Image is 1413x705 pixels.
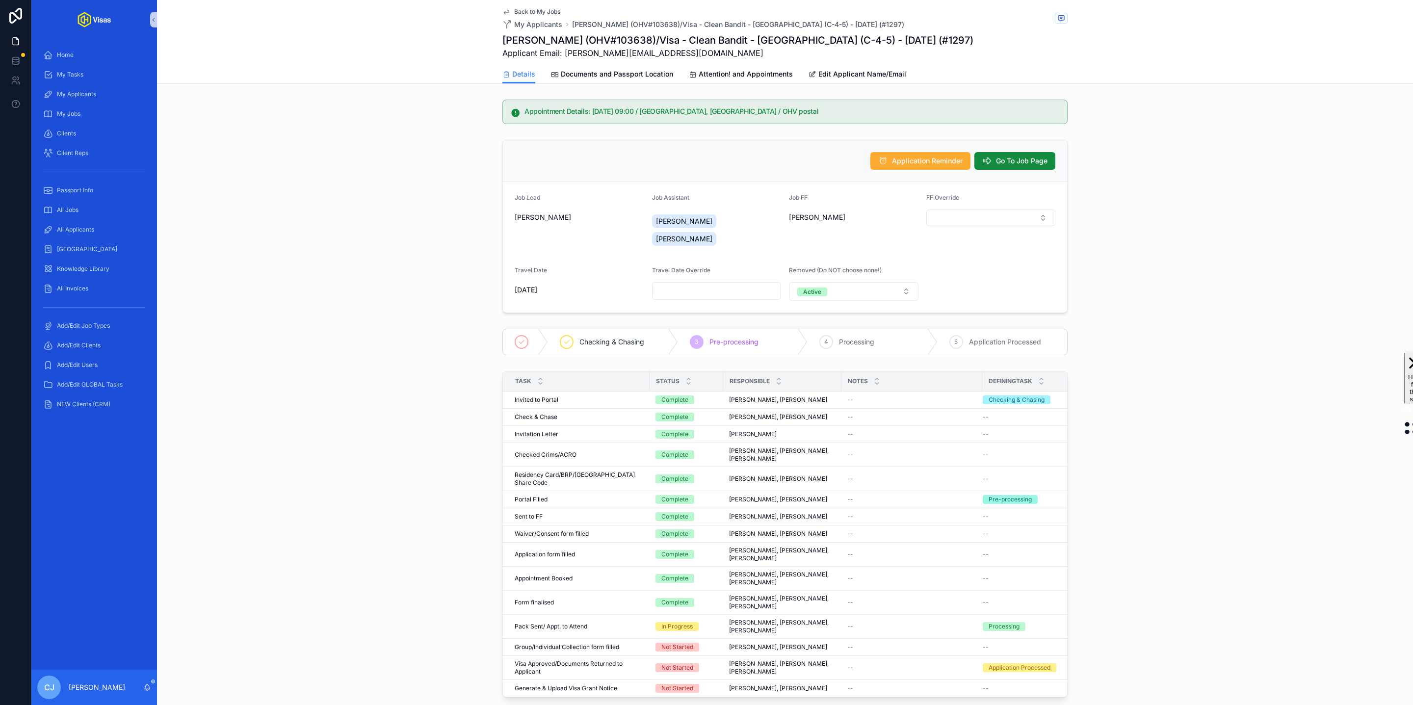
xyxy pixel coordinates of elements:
[37,125,151,142] a: Clients
[514,20,562,29] span: My Applicants
[502,65,535,84] a: Details
[69,682,125,692] p: [PERSON_NAME]
[847,550,853,558] span: --
[57,381,123,389] span: Add/Edit GLOBAL Tasks
[57,71,83,78] span: My Tasks
[656,216,712,226] span: [PERSON_NAME]
[572,20,904,29] span: [PERSON_NAME] (OHV#103638)/Visa - Clean Bandit - [GEOGRAPHIC_DATA] (C-4-5) - [DATE] (#1297)
[809,65,906,85] a: Edit Applicant Name/Email
[515,430,558,438] span: Invitation Letter
[989,663,1050,672] div: Application Processed
[789,194,808,201] span: Job FF
[37,280,151,297] a: All Invoices
[729,660,836,676] span: [PERSON_NAME], [PERSON_NAME], [PERSON_NAME]
[78,12,111,27] img: App logo
[983,513,989,521] span: --
[57,245,117,253] span: [GEOGRAPHIC_DATA]
[847,413,853,421] span: --
[989,377,1032,385] span: DefiningTask
[847,574,853,582] span: --
[689,65,793,85] a: Attention! and Appointments
[652,266,710,274] span: Travel Date Override
[969,337,1041,347] span: Application Processed
[515,496,548,503] span: Portal Filled
[37,66,151,83] a: My Tasks
[57,400,110,408] span: NEW Clients (CRM)
[515,550,575,558] span: Application form filled
[656,234,712,244] span: [PERSON_NAME]
[729,684,827,692] span: [PERSON_NAME], [PERSON_NAME]
[515,513,543,521] span: Sent to FF
[57,265,109,273] span: Knowledge Library
[847,599,853,606] span: --
[57,361,98,369] span: Add/Edit Users
[37,356,151,374] a: Add/Edit Users
[37,105,151,123] a: My Jobs
[729,475,827,483] span: [PERSON_NAME], [PERSON_NAME]
[652,194,689,201] span: Job Assistant
[729,396,827,404] span: [PERSON_NAME], [PERSON_NAME]
[661,474,688,483] div: Complete
[37,46,151,64] a: Home
[989,495,1032,504] div: Pre-processing
[954,338,958,346] span: 5
[515,530,589,538] span: Waiver/Consent form filled
[983,451,989,459] span: --
[502,47,973,59] span: Applicant Email: [PERSON_NAME][EMAIL_ADDRESS][DOMAIN_NAME]
[661,550,688,559] div: Complete
[848,377,868,385] span: Notes
[57,285,88,292] span: All Invoices
[515,396,558,404] span: Invited to Portal
[847,451,853,459] span: --
[661,663,693,672] div: Not Started
[515,413,557,421] span: Check & Chase
[524,108,1059,115] h5: Appointment Details: 23/09/2025 09:00 / London, UK / OHV postal
[983,530,989,538] span: --
[730,377,770,385] span: Responsible
[661,598,688,607] div: Complete
[661,413,688,421] div: Complete
[57,186,93,194] span: Passport Info
[847,664,853,672] span: --
[729,447,836,463] span: [PERSON_NAME], [PERSON_NAME], [PERSON_NAME]
[515,643,619,651] span: Group/Individual Collection form filled
[515,684,617,692] span: Generate & Upload Visa Grant Notice
[57,90,96,98] span: My Applicants
[37,376,151,393] a: Add/Edit GLOBAL Tasks
[515,471,644,487] span: Residency Card/BRP/[GEOGRAPHIC_DATA] Share Code
[789,266,882,274] span: Removed (Do NOT choose none!)
[729,513,827,521] span: [PERSON_NAME], [PERSON_NAME]
[661,574,688,583] div: Complete
[515,266,547,274] span: Travel Date
[983,643,989,651] span: --
[989,622,1020,631] div: Processing
[37,337,151,354] a: Add/Edit Clients
[31,39,157,426] div: scrollable content
[709,337,759,347] span: Pre-processing
[57,226,94,234] span: All Applicants
[847,530,853,538] span: --
[57,51,74,59] span: Home
[37,317,151,335] a: Add/Edit Job Types
[818,69,906,79] span: Edit Applicant Name/Email
[502,20,562,29] a: My Applicants
[579,337,644,347] span: Checking & Chasing
[57,322,110,330] span: Add/Edit Job Types
[37,221,151,238] a: All Applicants
[37,395,151,413] a: NEW Clients (CRM)
[839,337,874,347] span: Processing
[729,571,836,586] span: [PERSON_NAME], [PERSON_NAME], [PERSON_NAME]
[57,130,76,137] span: Clients
[847,396,853,404] span: --
[729,595,836,610] span: [PERSON_NAME], [PERSON_NAME], [PERSON_NAME]
[789,282,918,301] button: Select Button
[996,156,1047,166] span: Go To Job Page
[789,212,845,222] span: [PERSON_NAME]
[37,182,151,199] a: Passport Info
[983,684,989,692] span: --
[870,152,970,170] button: Application Reminder
[661,684,693,693] div: Not Started
[729,619,836,634] span: [PERSON_NAME], [PERSON_NAME], [PERSON_NAME]
[502,33,973,47] h1: [PERSON_NAME] (OHV#103638)/Visa - Clean Bandit - [GEOGRAPHIC_DATA] (C-4-5) - [DATE] (#1297)
[983,475,989,483] span: --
